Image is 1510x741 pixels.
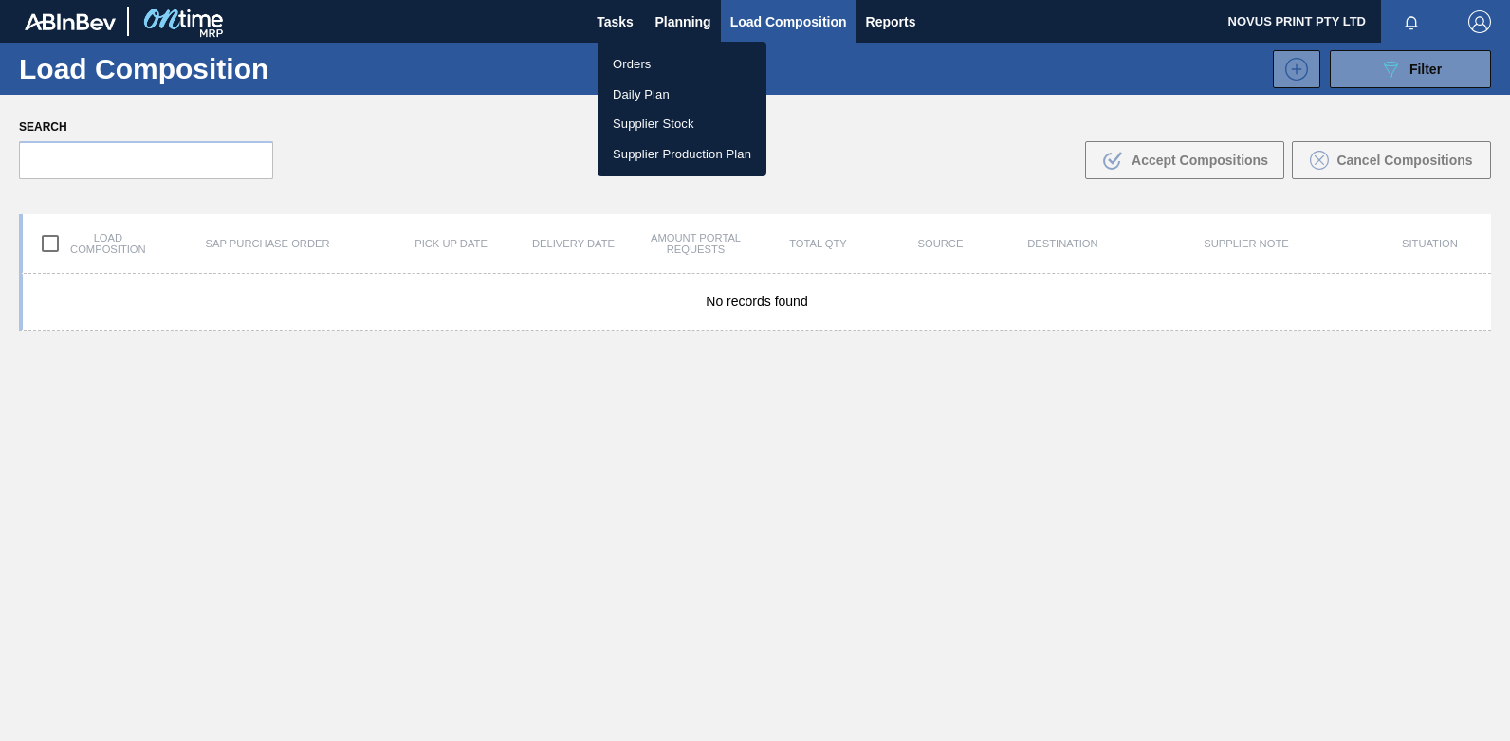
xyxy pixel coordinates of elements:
a: Supplier Production Plan [598,139,766,170]
a: Orders [598,49,766,80]
a: Supplier Stock [598,109,766,139]
a: Daily Plan [598,80,766,110]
